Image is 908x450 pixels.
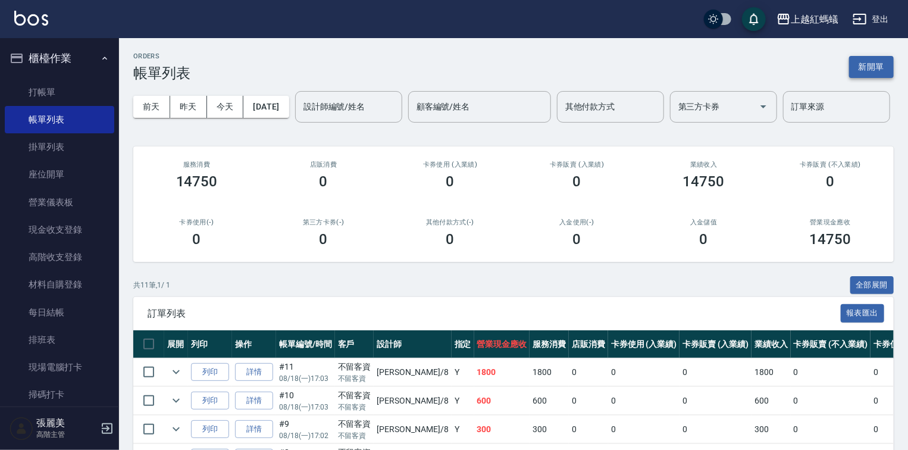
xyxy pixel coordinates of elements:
[752,387,791,415] td: 600
[848,8,894,30] button: 登出
[133,280,170,290] p: 共 11 筆, 1 / 1
[530,330,569,358] th: 服務消費
[36,429,97,440] p: 高階主管
[452,330,474,358] th: 指定
[754,97,773,116] button: Open
[655,218,753,226] h2: 入金儲值
[338,373,371,384] p: 不留客資
[164,330,188,358] th: 展開
[338,418,371,430] div: 不留客資
[274,161,372,168] h2: 店販消費
[742,7,766,31] button: save
[133,96,170,118] button: 前天
[569,387,608,415] td: 0
[401,218,499,226] h2: 其他付款方式(-)
[530,358,569,386] td: 1800
[608,415,680,443] td: 0
[374,387,451,415] td: [PERSON_NAME] /8
[36,417,97,429] h5: 張麗美
[5,43,114,74] button: 櫃檯作業
[191,420,229,439] button: 列印
[791,387,871,415] td: 0
[170,96,207,118] button: 昨天
[569,415,608,443] td: 0
[608,330,680,358] th: 卡券使用 (入業績)
[148,218,246,226] h2: 卡券使用(-)
[167,392,185,410] button: expand row
[133,65,190,82] h3: 帳單列表
[338,389,371,402] div: 不留客資
[528,218,626,226] h2: 入金使用(-)
[573,231,581,248] h3: 0
[680,330,752,358] th: 卡券販賣 (入業績)
[148,161,246,168] h3: 服務消費
[232,330,276,358] th: 操作
[5,271,114,298] a: 材料自購登錄
[279,402,332,412] p: 08/18 (一) 17:03
[850,276,894,295] button: 全部展開
[528,161,626,168] h2: 卡券販賣 (入業績)
[235,392,273,410] a: 詳情
[374,330,451,358] th: 設計師
[810,231,851,248] h3: 14750
[781,161,879,168] h2: 卡券販賣 (不入業績)
[5,354,114,381] a: 現場電腦打卡
[452,387,474,415] td: Y
[167,420,185,438] button: expand row
[791,330,871,358] th: 卡券販賣 (不入業績)
[5,79,114,106] a: 打帳單
[235,363,273,382] a: 詳情
[474,330,530,358] th: 營業現金應收
[474,358,530,386] td: 1800
[279,430,332,441] p: 08/18 (一) 17:02
[700,231,708,248] h3: 0
[752,330,791,358] th: 業績收入
[791,358,871,386] td: 0
[276,358,335,386] td: #11
[608,358,680,386] td: 0
[374,415,451,443] td: [PERSON_NAME] /8
[826,173,835,190] h3: 0
[849,56,894,78] button: 新開單
[446,173,455,190] h3: 0
[279,373,332,384] p: 08/18 (一) 17:03
[14,11,48,26] img: Logo
[849,61,894,72] a: 新開單
[680,387,752,415] td: 0
[569,358,608,386] td: 0
[243,96,289,118] button: [DATE]
[781,218,879,226] h2: 營業現金應收
[167,363,185,381] button: expand row
[335,330,374,358] th: 客戶
[401,161,499,168] h2: 卡券使用 (入業績)
[276,415,335,443] td: #9
[188,330,232,358] th: 列印
[5,106,114,133] a: 帳單列表
[191,363,229,382] button: 列印
[841,307,885,318] a: 報表匯出
[193,231,201,248] h3: 0
[569,330,608,358] th: 店販消費
[5,243,114,271] a: 高階收支登錄
[752,358,791,386] td: 1800
[474,415,530,443] td: 300
[338,430,371,441] p: 不留客資
[338,402,371,412] p: 不留客資
[791,12,838,27] div: 上越紅螞蟻
[320,231,328,248] h3: 0
[276,330,335,358] th: 帳單編號/時間
[5,161,114,188] a: 座位開單
[752,415,791,443] td: 300
[338,361,371,373] div: 不留客資
[452,415,474,443] td: Y
[176,173,218,190] h3: 14750
[474,387,530,415] td: 600
[791,415,871,443] td: 0
[235,420,273,439] a: 詳情
[608,387,680,415] td: 0
[207,96,244,118] button: 今天
[680,358,752,386] td: 0
[274,218,372,226] h2: 第三方卡券(-)
[841,304,885,323] button: 報表匯出
[5,326,114,354] a: 排班表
